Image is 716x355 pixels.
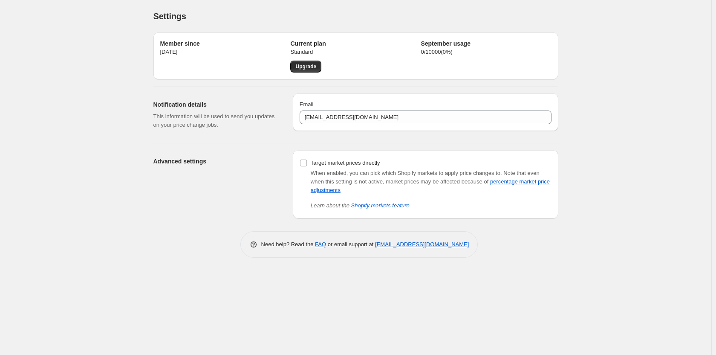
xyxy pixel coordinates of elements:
[351,202,410,209] a: Shopify markets feature
[160,48,291,56] p: [DATE]
[315,241,326,247] a: FAQ
[421,39,551,48] h2: September usage
[153,112,279,129] p: This information will be used to send you updates on your price change jobs.
[375,241,469,247] a: [EMAIL_ADDRESS][DOMAIN_NAME]
[295,63,316,70] span: Upgrade
[290,48,421,56] p: Standard
[261,241,315,247] span: Need help? Read the
[311,170,550,193] span: Note that even when this setting is not active, market prices may be affected because of
[326,241,375,247] span: or email support at
[311,202,410,209] i: Learn about the
[290,39,421,48] h2: Current plan
[311,170,502,176] span: When enabled, you can pick which Shopify markets to apply price changes to.
[311,160,380,166] span: Target market prices directly
[300,101,314,108] span: Email
[290,61,321,73] a: Upgrade
[160,39,291,48] h2: Member since
[153,12,186,21] span: Settings
[153,100,279,109] h2: Notification details
[153,157,279,166] h2: Advanced settings
[421,48,551,56] p: 0 / 10000 ( 0 %)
